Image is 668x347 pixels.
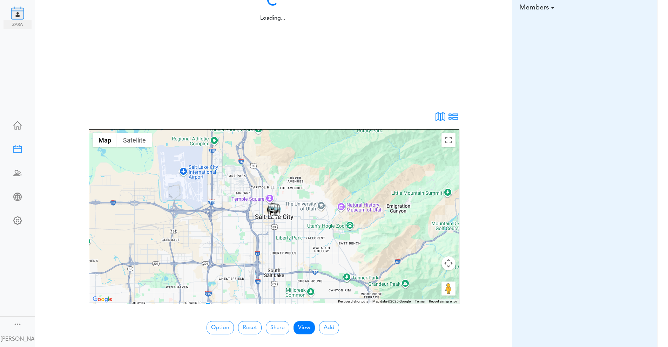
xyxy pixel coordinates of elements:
button: Show street map [93,133,117,147]
img: Profile Picture [267,203,281,217]
div: Share Meeting Link [4,193,32,200]
img: Google [91,295,114,304]
div: Schedule Team Meeting [4,169,32,176]
button: Option [207,321,234,334]
a: Report a map error [429,299,457,303]
div: Change Settings [4,216,32,223]
button: Reset [238,321,262,334]
gmp-advanced-marker: Lat: 40.7605601, Lng: -111.8881397 [269,206,279,217]
button: Drag Pegman onto the map to open Street View [441,282,456,296]
button: View [293,321,315,334]
button: Map camera controls [441,256,456,270]
a: Change Settings [4,213,32,230]
a: Change side menu [13,320,22,330]
div: [PERSON_NAME] [1,335,34,343]
a: [PERSON_NAME] [1,331,34,346]
button: Toggle fullscreen view [441,133,456,147]
div: New Meeting [4,145,32,152]
span: Map data ©2025 Google [372,299,411,303]
a: Open this area in Google Maps (opens a new window) [91,295,114,304]
a: Share [266,321,289,334]
h5: Members [519,4,650,12]
div: Home [4,121,32,128]
a: Terms (opens in new tab) [415,299,425,303]
button: Show satellite imagery [117,133,152,147]
div: Show menu and text [13,320,22,327]
button: Keyboard shortcuts [338,299,368,304]
img: zara.png [4,20,32,29]
button: Add [319,321,339,334]
img: Basic Account for individuals - Powered by TEAMCAL AI [11,4,32,20]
